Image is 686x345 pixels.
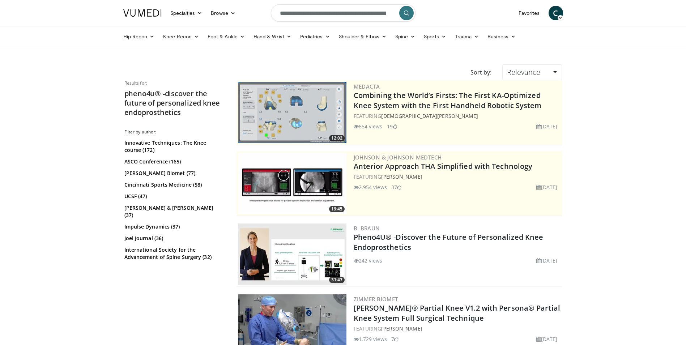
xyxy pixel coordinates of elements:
a: Trauma [451,29,483,44]
span: 12:02 [329,135,345,141]
a: Business [483,29,520,44]
li: 37 [391,183,401,191]
div: Sort by: [465,64,497,80]
a: Hand & Wrist [249,29,296,44]
a: [PERSON_NAME] & [PERSON_NAME] (37) [124,204,224,219]
a: [PERSON_NAME]® Partial Knee V1.2 with Persona® Partial Knee System Full Surgical Technique [354,303,560,323]
div: FEATURING [354,325,561,332]
span: 31:47 [329,277,345,283]
div: FEATURING [354,173,561,180]
h2: pheno4u® -discover the future of personalized knee endoprosthetics [124,89,226,117]
li: [DATE] [536,257,558,264]
a: 31:47 [238,223,346,285]
li: [DATE] [536,335,558,343]
a: Zimmer Biomet [354,295,398,303]
a: [PERSON_NAME] [381,173,422,180]
a: B. Braun [354,225,380,232]
a: Shoulder & Elbow [335,29,391,44]
li: [DATE] [536,183,558,191]
input: Search topics, interventions [271,4,416,22]
a: [PERSON_NAME] Biomet (77) [124,170,224,177]
span: Relevance [507,67,540,77]
a: [DEMOGRAPHIC_DATA][PERSON_NAME] [381,112,478,119]
a: International Society for the Advancement of Spine Surgery (32) [124,246,224,261]
a: Medacta [354,83,380,90]
li: 1,729 views [354,335,387,343]
li: 2,954 views [354,183,387,191]
a: Specialties [166,6,207,20]
a: ASCO Conference (165) [124,158,224,165]
span: 19:45 [329,206,345,212]
a: Johnson & Johnson MedTech [354,154,442,161]
li: 7 [391,335,399,343]
a: [PERSON_NAME] [381,325,422,332]
a: Favorites [514,6,544,20]
a: Pediatrics [296,29,335,44]
img: aaf1b7f9-f888-4d9f-a252-3ca059a0bd02.300x170_q85_crop-smart_upscale.jpg [238,82,346,143]
a: Joei Journal (36) [124,235,224,242]
li: 242 views [354,257,383,264]
a: UCSF (47) [124,193,224,200]
img: 06bb1c17-1231-4454-8f12-6191b0b3b81a.300x170_q85_crop-smart_upscale.jpg [238,153,346,214]
div: FEATURING [354,112,561,120]
a: Anterior Approach THA Simplified with Technology [354,161,533,171]
a: Pheno4U® -Discover the Future of Personalized Knee Endoprosthetics [354,232,544,252]
a: Impulse Dynamics (37) [124,223,224,230]
li: 654 views [354,123,383,130]
a: Knee Recon [159,29,203,44]
li: 19 [387,123,397,130]
a: Sports [419,29,451,44]
a: Foot & Ankle [203,29,249,44]
h3: Filter by author: [124,129,226,135]
a: Browse [206,6,240,20]
p: Results for: [124,80,226,86]
img: VuMedi Logo [123,9,162,17]
a: Cincinnati Sports Medicine (58) [124,181,224,188]
a: C [549,6,563,20]
a: 19:45 [238,153,346,214]
img: 2c749dd2-eaed-4ec0-9464-a41d4cc96b76.300x170_q85_crop-smart_upscale.jpg [238,223,346,285]
li: [DATE] [536,123,558,130]
a: Relevance [502,64,562,80]
a: Innovative Techniques: The Knee course (172) [124,139,224,154]
a: Hip Recon [119,29,159,44]
a: Spine [391,29,419,44]
a: Combining the World’s Firsts: The First KA-Optimized Knee System with the First Handheld Robotic ... [354,90,542,110]
a: 12:02 [238,82,346,143]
